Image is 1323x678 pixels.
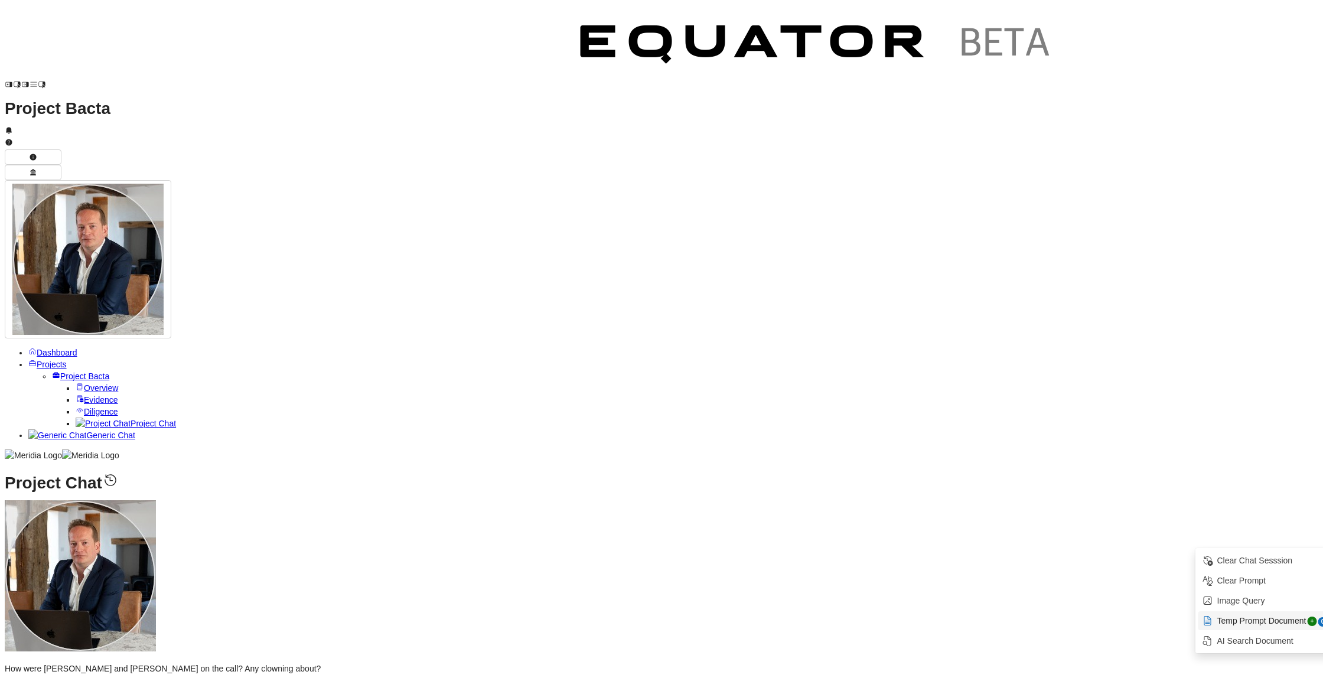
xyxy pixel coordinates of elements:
[28,429,86,441] img: Generic Chat
[5,500,1318,654] div: Jon Brookes
[60,371,109,381] span: Project Bacta
[76,383,118,393] a: Overview
[76,407,118,416] a: Diligence
[84,395,118,405] span: Evidence
[84,407,118,416] span: Diligence
[46,5,560,89] img: Customer Logo
[5,103,1318,115] h1: Project Bacta
[62,449,119,461] img: Meridia Logo
[560,5,1074,89] img: Customer Logo
[37,360,67,369] span: Projects
[52,371,109,381] a: Project Bacta
[37,348,77,357] span: Dashboard
[76,418,131,429] img: Project Chat
[12,184,164,335] img: Profile Icon
[86,431,135,440] span: Generic Chat
[131,419,176,428] span: Project Chat
[5,472,1318,489] h1: Project Chat
[1307,617,1317,626] div: +
[5,449,62,461] img: Meridia Logo
[76,395,118,405] a: Evidence
[28,431,135,440] a: Generic ChatGeneric Chat
[84,383,118,393] span: Overview
[5,663,1318,674] p: How were [PERSON_NAME] and [PERSON_NAME] on the call? Any clowning about?
[28,348,77,357] a: Dashboard
[28,360,67,369] a: Projects
[76,419,176,428] a: Project ChatProject Chat
[5,500,156,651] img: Profile Icon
